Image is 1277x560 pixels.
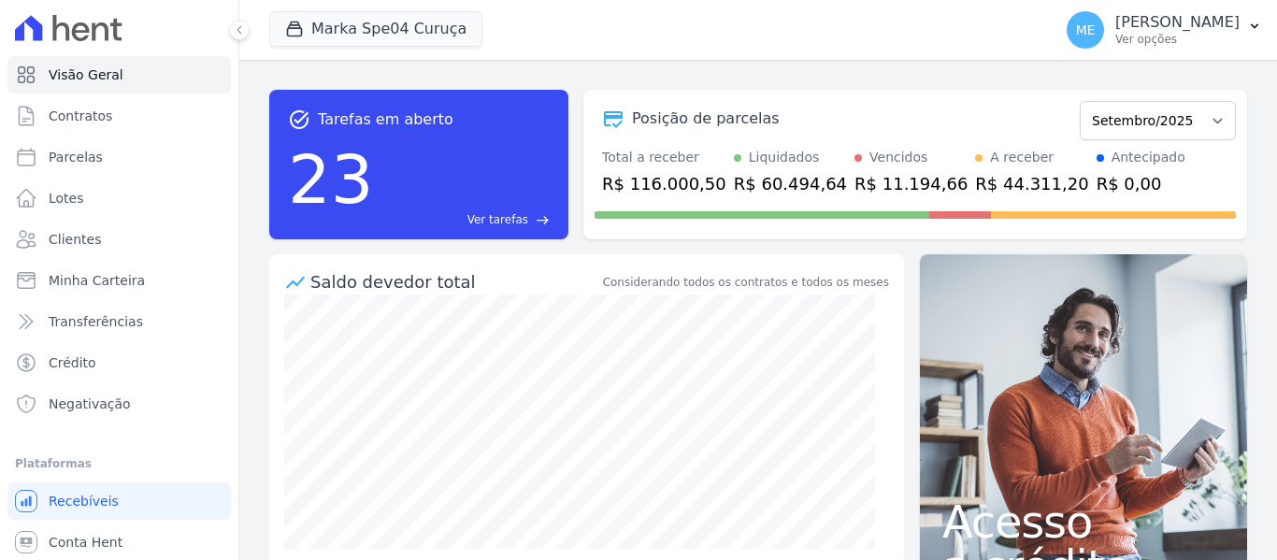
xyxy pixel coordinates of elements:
a: Recebíveis [7,482,231,520]
div: Considerando todos os contratos e todos os meses [603,274,889,291]
span: Crédito [49,353,96,372]
div: Vencidos [869,148,927,167]
a: Negativação [7,385,231,423]
div: Plataformas [15,452,223,475]
a: Transferências [7,303,231,340]
a: Crédito [7,344,231,381]
div: Liquidados [749,148,820,167]
div: 23 [288,131,374,228]
span: Acesso [942,499,1225,544]
span: Ver tarefas [467,211,528,228]
span: task_alt [288,108,310,131]
div: Total a receber [602,148,726,167]
div: R$ 0,00 [1097,171,1185,196]
span: Recebíveis [49,492,119,510]
span: Transferências [49,312,143,331]
a: Minha Carteira [7,262,231,299]
a: Contratos [7,97,231,135]
a: Visão Geral [7,56,231,93]
span: Conta Hent [49,533,122,552]
span: ME [1076,23,1096,36]
div: Antecipado [1112,148,1185,167]
span: Clientes [49,230,101,249]
button: ME [PERSON_NAME] Ver opções [1052,4,1277,56]
span: Negativação [49,395,131,413]
p: Ver opções [1115,32,1240,47]
span: Minha Carteira [49,271,145,290]
div: R$ 116.000,50 [602,171,726,196]
span: Tarefas em aberto [318,108,453,131]
a: Parcelas [7,138,231,176]
span: Visão Geral [49,65,123,84]
div: R$ 11.194,66 [854,171,968,196]
div: R$ 60.494,64 [734,171,847,196]
span: east [536,213,550,227]
div: Posição de parcelas [632,108,780,130]
div: Saldo devedor total [310,269,599,294]
div: R$ 44.311,20 [975,171,1088,196]
a: Ver tarefas east [381,211,550,228]
button: Marka Spe04 Curuça [269,11,482,47]
a: Lotes [7,179,231,217]
div: A receber [990,148,1054,167]
span: Lotes [49,189,84,208]
span: Parcelas [49,148,103,166]
p: [PERSON_NAME] [1115,13,1240,32]
span: Contratos [49,107,112,125]
a: Clientes [7,221,231,258]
